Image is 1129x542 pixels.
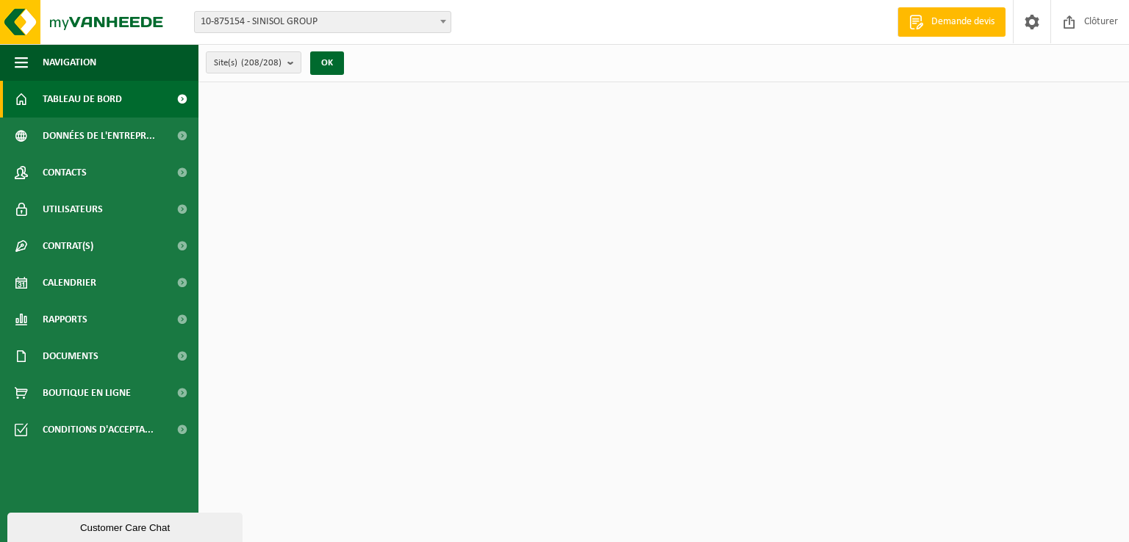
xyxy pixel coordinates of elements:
span: Contacts [43,154,87,191]
span: Rapports [43,301,87,338]
span: Données de l'entrepr... [43,118,155,154]
button: OK [310,51,344,75]
span: 10-875154 - SINISOL GROUP [195,12,451,32]
button: Site(s)(208/208) [206,51,301,73]
span: Conditions d'accepta... [43,411,154,448]
span: Boutique en ligne [43,375,131,411]
a: Demande devis [897,7,1006,37]
span: Documents [43,338,98,375]
span: Tableau de bord [43,81,122,118]
span: Demande devis [928,15,998,29]
span: Navigation [43,44,96,81]
span: Calendrier [43,264,96,301]
count: (208/208) [241,58,282,68]
span: Contrat(s) [43,228,93,264]
span: 10-875154 - SINISOL GROUP [194,11,451,33]
iframe: chat widget [7,510,245,542]
span: Utilisateurs [43,191,103,228]
span: Site(s) [214,52,282,74]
